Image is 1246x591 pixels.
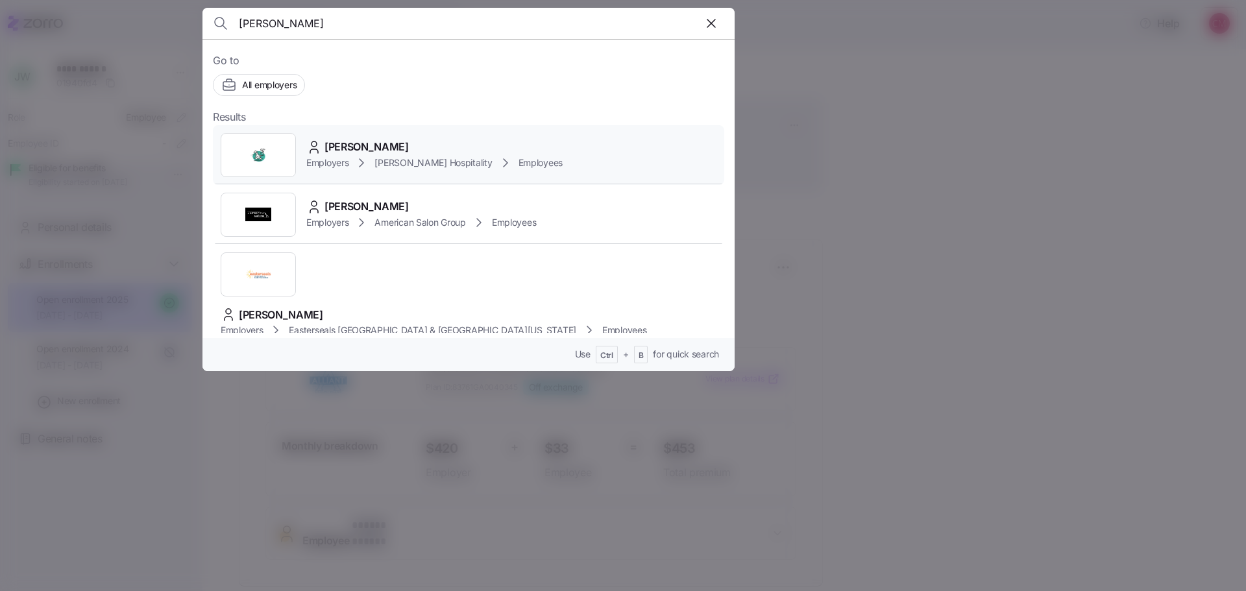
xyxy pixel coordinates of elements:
[324,139,409,155] span: [PERSON_NAME]
[575,348,591,361] span: Use
[289,324,576,337] span: Easterseals [GEOGRAPHIC_DATA] & [GEOGRAPHIC_DATA][US_STATE]
[374,216,465,229] span: American Salon Group
[492,216,536,229] span: Employees
[623,348,629,361] span: +
[213,53,724,69] span: Go to
[242,78,297,91] span: All employers
[324,199,409,215] span: [PERSON_NAME]
[306,216,348,229] span: Employers
[639,350,644,361] span: B
[306,156,348,169] span: Employers
[602,324,646,337] span: Employees
[519,156,563,169] span: Employees
[213,109,246,125] span: Results
[239,307,323,323] span: [PERSON_NAME]
[245,142,271,168] img: Employer logo
[653,348,719,361] span: for quick search
[221,324,263,337] span: Employers
[374,156,492,169] span: [PERSON_NAME] Hospitality
[213,74,305,96] button: All employers
[245,202,271,228] img: Employer logo
[600,350,613,361] span: Ctrl
[245,261,271,287] img: Employer logo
